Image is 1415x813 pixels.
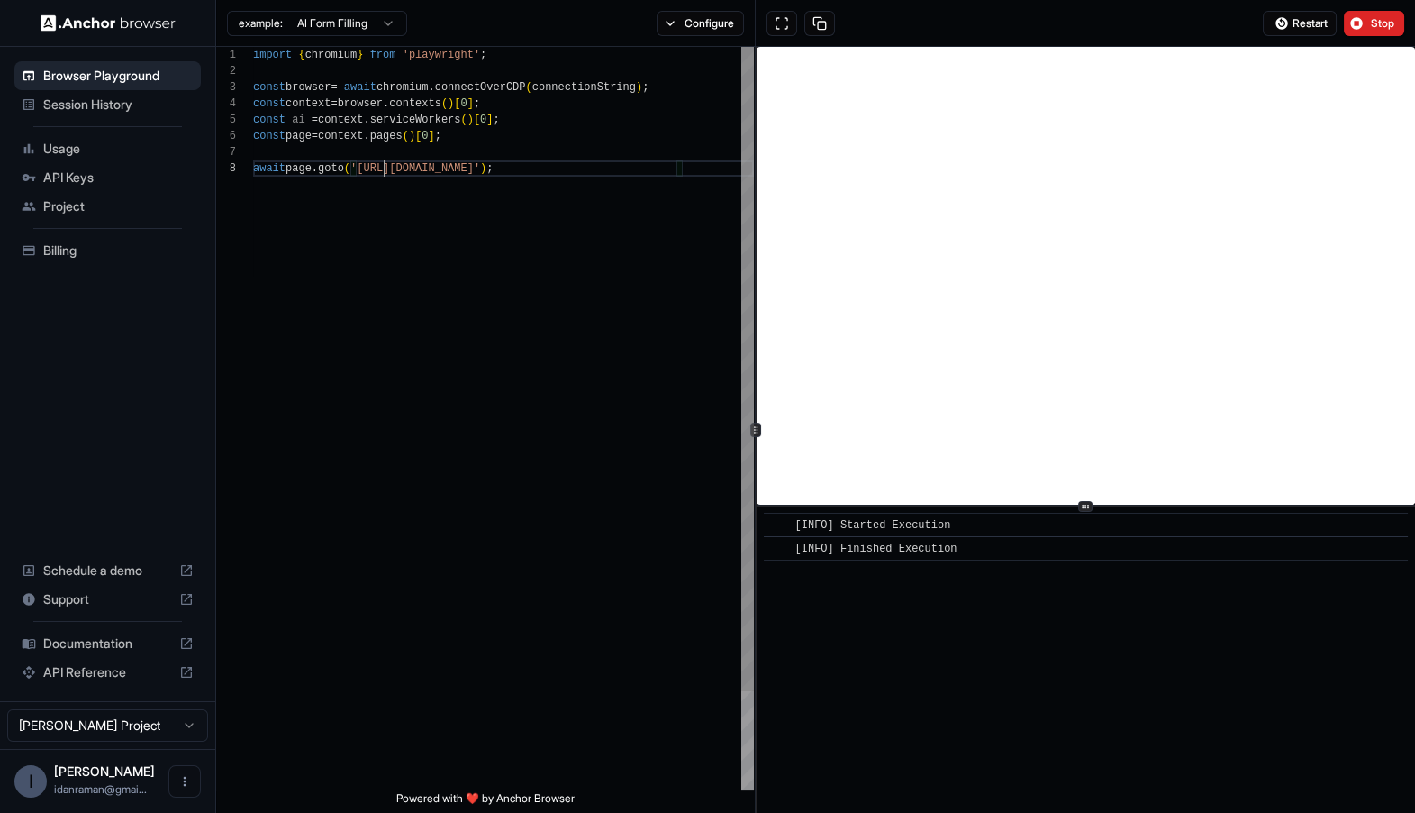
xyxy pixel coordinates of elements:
[43,562,172,580] span: Schedule a demo
[467,114,474,126] span: )
[804,11,835,36] button: Copy session ID
[216,144,236,160] div: 7
[448,97,454,110] span: )
[14,585,201,614] div: Support
[14,765,47,798] div: I
[636,81,642,94] span: )
[239,16,283,31] span: example:
[216,47,236,63] div: 1
[312,162,318,175] span: .
[14,134,201,163] div: Usage
[454,97,460,110] span: [
[43,663,172,681] span: API Reference
[486,114,493,126] span: ]
[14,163,201,192] div: API Keys
[43,242,194,260] span: Billing
[253,162,286,175] span: await
[331,97,337,110] span: =
[480,162,486,175] span: )
[216,96,236,112] div: 4
[363,130,369,142] span: .
[480,49,486,61] span: ;
[216,63,236,79] div: 2
[312,114,318,126] span: =
[253,130,286,142] span: const
[54,763,155,779] span: Idan Raman
[312,130,318,142] span: =
[14,61,201,90] div: Browser Playground
[532,81,636,94] span: connectionString
[344,162,350,175] span: (
[370,114,461,126] span: serviceWorkers
[409,130,415,142] span: )
[43,140,194,158] span: Usage
[286,97,331,110] span: context
[370,49,396,61] span: from
[286,130,312,142] span: page
[526,81,532,94] span: (
[480,114,486,126] span: 0
[54,782,147,796] span: idanraman@gmail.com
[1344,11,1404,36] button: Stop
[14,90,201,119] div: Session History
[286,81,331,94] span: browser
[467,97,474,110] span: ]
[168,765,201,798] button: Open menu
[428,81,434,94] span: .
[318,130,363,142] span: context
[338,97,383,110] span: browser
[428,130,434,142] span: ]
[298,49,304,61] span: {
[460,97,467,110] span: 0
[216,160,236,177] div: 8
[657,11,744,36] button: Configure
[43,169,194,187] span: API Keys
[43,67,194,85] span: Browser Playground
[331,81,337,94] span: =
[403,49,480,61] span: 'playwright'
[435,81,526,94] span: connectOverCDP
[43,96,194,114] span: Session History
[216,128,236,144] div: 6
[474,114,480,126] span: [
[253,81,286,94] span: const
[494,114,500,126] span: ;
[43,635,172,653] span: Documentation
[794,543,957,555] span: [INFO] Finished Execution
[794,519,950,532] span: [INFO] Started Execution
[357,49,363,61] span: }
[1371,16,1396,31] span: Stop
[389,97,441,110] span: contexts
[1263,11,1337,36] button: Restart
[253,114,286,126] span: const
[14,658,201,687] div: API Reference
[14,629,201,658] div: Documentation
[486,162,493,175] span: ;
[43,590,172,608] span: Support
[350,162,480,175] span: '[URL][DOMAIN_NAME]'
[441,97,448,110] span: (
[474,97,480,110] span: ;
[1293,16,1328,31] span: Restart
[422,130,428,142] span: 0
[363,114,369,126] span: .
[318,162,344,175] span: goto
[383,97,389,110] span: .
[460,114,467,126] span: (
[216,112,236,128] div: 5
[286,162,312,175] span: page
[253,49,292,61] span: import
[292,114,304,126] span: ai
[370,130,403,142] span: pages
[344,81,376,94] span: await
[766,11,797,36] button: Open in full screen
[14,236,201,265] div: Billing
[253,97,286,110] span: const
[318,114,363,126] span: context
[435,130,441,142] span: ;
[396,791,575,813] span: Powered with ❤️ by Anchor Browser
[14,556,201,585] div: Schedule a demo
[305,49,358,61] span: chromium
[773,516,782,534] span: ​
[216,79,236,96] div: 3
